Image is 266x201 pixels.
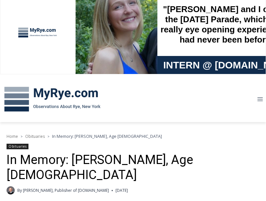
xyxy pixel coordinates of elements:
[7,133,259,139] nav: Breadcrumbs
[52,133,162,139] span: In Memory: [PERSON_NAME], Age [DEMOGRAPHIC_DATA]
[17,187,22,193] span: By
[25,134,45,139] a: Obituaries
[67,41,96,78] div: "the precise, almost orchestrated movements of cutting and assembling sushi and [PERSON_NAME] mak...
[0,66,66,82] a: Open Tues. - Sun. [PHONE_NUMBER]
[254,94,266,104] button: Open menu
[7,186,15,194] a: Author image
[7,134,18,139] a: Home
[23,188,109,193] a: [PERSON_NAME], Publisher of [DOMAIN_NAME]
[7,144,28,149] a: Obituaries
[21,134,23,139] span: >
[7,153,259,182] h1: In Memory: [PERSON_NAME], Age [DEMOGRAPHIC_DATA]
[115,187,128,193] time: [DATE]
[2,67,64,92] span: Open Tues. - Sun. [PHONE_NUMBER]
[47,134,49,139] span: >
